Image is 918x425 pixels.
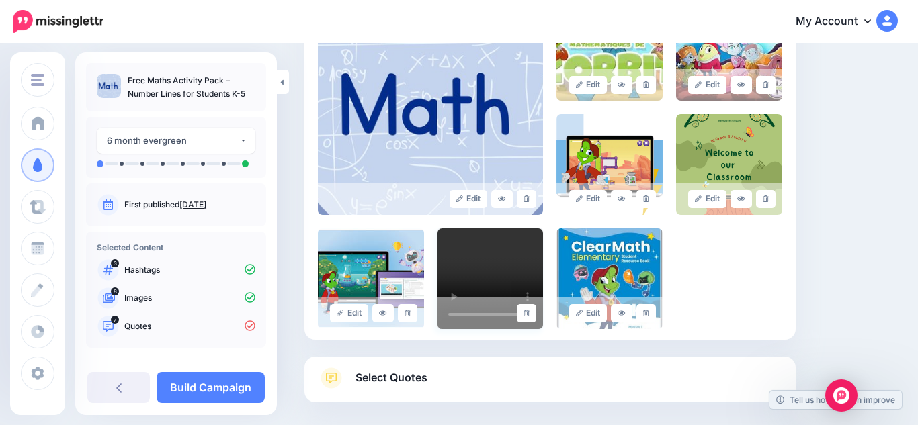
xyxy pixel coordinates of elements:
span: 7 [111,316,119,324]
img: PVWN438M80EJGWQ4RLTWZ0T6V7ORABAS_large.jpg [556,228,663,329]
p: First published [124,199,255,211]
p: Hashtags [124,264,255,276]
p: Quotes [124,320,255,332]
img: a954a3601b81ef41530541e4efaf1877_thumb.jpg [97,74,121,98]
button: 6 month evergreen [97,128,255,154]
p: Images [124,292,255,304]
a: Tell us how we can improve [769,391,902,409]
div: 6 month evergreen [107,133,239,148]
a: [DATE] [179,199,206,209]
span: 3 [111,259,119,267]
a: Edit [569,190,608,208]
a: Edit [450,190,488,208]
a: My Account [782,5,898,38]
img: Missinglettr [13,10,103,33]
img: menu.png [31,74,44,86]
span: 8 [111,287,119,295]
img: HLUYN1A47158K2SWPL3B66UMF608OAAS_large.png [676,114,782,215]
h4: Selected Content [97,242,255,252]
a: Edit [688,76,726,94]
span: Select Quotes [356,369,427,387]
a: Edit [569,304,608,322]
div: Open Intercom Messenger [825,379,858,412]
img: Y7L296V4YS4TSVJOMSWN37XFW84ZLBIE_large.png [318,228,424,329]
a: Edit [569,76,608,94]
a: Select Quotes [318,367,782,402]
a: Edit [330,304,368,322]
img: TIH2O9Q2IQNXB0Y56NHLXWF7N6SVQH5H_large.png [556,114,663,215]
p: Free Maths Activity Pack – Number Lines for Students K-5 [128,74,255,101]
a: Edit [688,190,726,208]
